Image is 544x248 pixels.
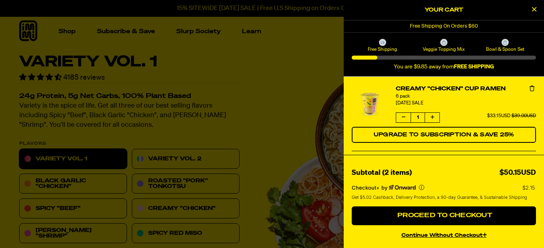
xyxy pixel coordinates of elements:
[352,4,536,16] h2: Your Cart
[396,113,411,122] button: Decrease quantity of Creamy "Chicken" Cup Ramen
[500,167,536,179] div: $50.15USD
[414,46,473,52] span: Veggie Topping Mix
[352,169,412,176] span: Subtotal (2 items)
[344,20,544,32] div: 1 of 1
[352,184,380,191] span: Checkout+
[487,114,510,118] span: $33.15USD
[476,46,535,52] span: Bowl & Spoon Set
[352,127,536,143] button: Switch Creamy "Chicken" Cup Ramen to a Subscription
[353,46,412,52] span: Free Shipping
[528,4,540,16] button: Close Cart
[528,85,536,93] button: Remove Creamy "Chicken" Cup Ramen
[352,194,527,201] span: Get $5.02 Cashback, Delivery Protection, a 90-day Guarantee, & Sustainable Shipping
[425,113,439,122] button: Increase quantity of Creamy "Chicken" Cup Ramen
[396,93,536,100] div: 6 pack
[352,64,536,70] div: You are $9.85 away from
[396,100,536,107] div: [DATE] SALE
[352,228,536,240] button: continue without Checkout+
[381,184,387,191] span: by
[374,132,514,138] span: Upgrade to Subscription & Save 25%
[419,185,424,190] button: More info
[352,86,388,122] img: Creamy "Chicken" Cup Ramen
[389,185,416,190] a: Powered by Onward
[395,212,492,219] span: Proceed to Checkout
[454,64,494,70] b: FREE SHIPPING
[522,184,536,191] p: $2.15
[352,151,536,223] li: product
[411,113,425,122] span: 1
[352,179,536,206] section: Checkout+
[352,206,536,226] button: Proceed to Checkout
[512,114,536,118] span: $39.00USD
[352,86,388,122] a: View details for Creamy "Chicken" Cup Ramen
[396,85,536,93] a: Creamy "Chicken" Cup Ramen
[352,77,536,151] li: product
